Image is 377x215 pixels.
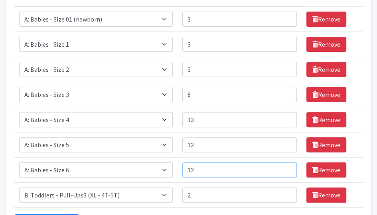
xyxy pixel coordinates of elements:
a: Remove [306,162,346,178]
a: Remove [306,37,346,52]
a: Remove [306,62,346,77]
a: Remove [306,187,346,203]
a: Remove [306,12,346,27]
a: Remove [306,87,346,102]
a: Remove [306,112,346,127]
a: Remove [306,137,346,152]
